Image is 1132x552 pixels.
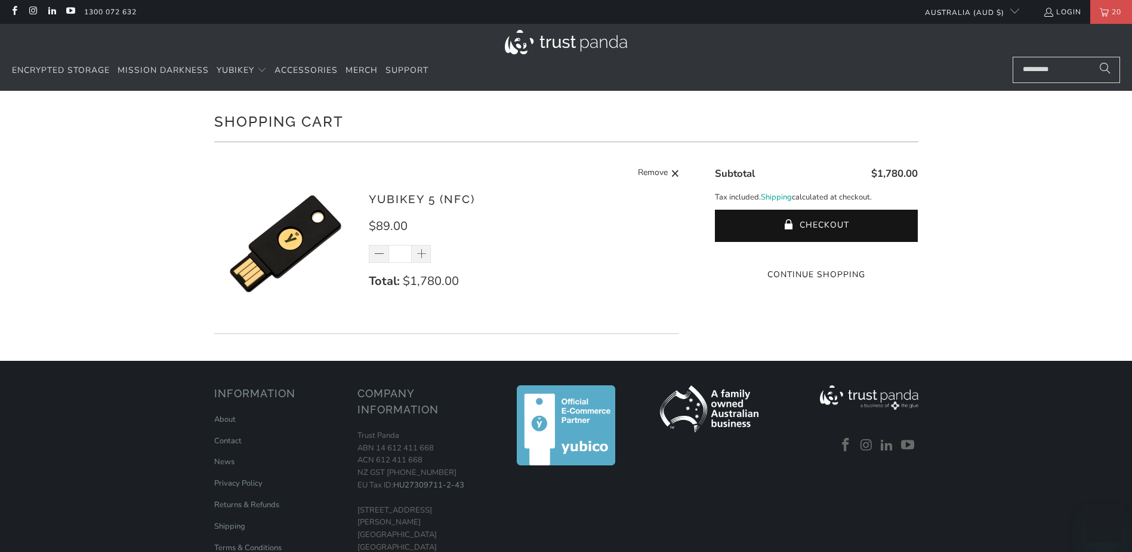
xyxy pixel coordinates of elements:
a: Accessories [274,57,338,85]
span: Accessories [274,65,338,76]
a: Remove [638,166,680,181]
h1: Shopping Cart [214,109,918,133]
span: $1,780.00 [403,273,459,289]
button: Search [1090,57,1120,83]
a: Trust Panda Australia on Instagram [27,7,38,17]
span: Subtotal [715,167,755,180]
a: Trust Panda Australia on Facebook [9,7,19,17]
button: Checkout [715,210,918,242]
strong: Total: [369,273,400,289]
iframe: Button to launch messaging window [1084,504,1122,542]
a: Shipping [761,191,792,204]
span: YubiKey [217,65,254,76]
a: Trust Panda Australia on Instagram [858,438,875,453]
span: Mission Darkness [118,65,209,76]
a: YubiKey 5 (NFC) [369,192,475,206]
span: $1,780.00 [871,167,918,180]
a: Login [1043,5,1081,19]
span: $89.00 [369,218,408,234]
nav: Translation missing: en.navigation.header.main_nav [12,57,428,85]
p: Tax included. calculated at checkout. [715,191,918,204]
span: Support [385,65,428,76]
span: Merch [346,65,378,76]
a: Trust Panda Australia on LinkedIn [47,7,57,17]
a: Trust Panda Australia on LinkedIn [878,438,896,453]
a: Trust Panda Australia on Facebook [837,438,855,453]
a: Continue Shopping [715,268,918,281]
img: Trust Panda Australia [505,30,627,54]
img: YubiKey 5 (NFC) [214,172,357,315]
a: Contact [214,436,242,446]
a: Privacy Policy [214,478,263,489]
input: Search... [1013,57,1120,83]
a: Merch [346,57,378,85]
a: HU27309711-2-43 [393,480,464,490]
a: News [214,456,235,467]
a: About [214,414,236,425]
a: Support [385,57,428,85]
summary: YubiKey [217,57,267,85]
a: Trust Panda Australia on YouTube [65,7,75,17]
a: Shipping [214,521,245,532]
a: Encrypted Storage [12,57,110,85]
a: Mission Darkness [118,57,209,85]
a: Trust Panda Australia on YouTube [899,438,917,453]
a: Returns & Refunds [214,499,279,510]
a: 1300 072 632 [84,5,137,19]
span: Remove [638,166,668,181]
span: Encrypted Storage [12,65,110,76]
